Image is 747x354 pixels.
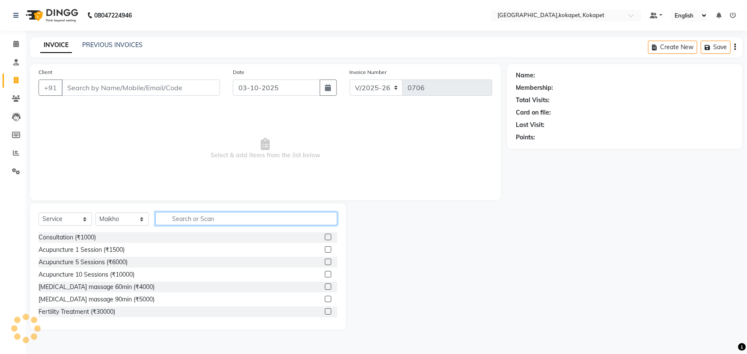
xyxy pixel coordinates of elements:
[155,212,337,225] input: Search or Scan
[39,295,155,304] div: [MEDICAL_DATA] massage 90min (₹5000)
[233,68,244,76] label: Date
[516,83,553,92] div: Membership:
[516,133,535,142] div: Points:
[39,283,155,292] div: [MEDICAL_DATA] massage 60min (₹4000)
[516,71,535,80] div: Name:
[39,245,125,254] div: Acupuncture 1 Session (₹1500)
[39,258,128,267] div: Acupuncture 5 Sessions (₹6000)
[62,80,220,96] input: Search by Name/Mobile/Email/Code
[39,106,492,192] span: Select & add items from the list below
[516,121,545,130] div: Last Visit:
[39,68,52,76] label: Client
[22,3,80,27] img: logo
[701,41,731,54] button: Save
[39,307,115,316] div: Fertility Treatment (₹30000)
[39,233,96,242] div: Consultation (₹1000)
[39,270,134,279] div: Acupuncture 10 Sessions (₹10000)
[82,41,143,49] a: PREVIOUS INVOICES
[516,108,551,117] div: Card on file:
[516,96,550,105] div: Total Visits:
[350,68,387,76] label: Invoice Number
[39,80,62,96] button: +91
[40,38,72,53] a: INVOICE
[648,41,697,54] button: Create New
[94,3,132,27] b: 08047224946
